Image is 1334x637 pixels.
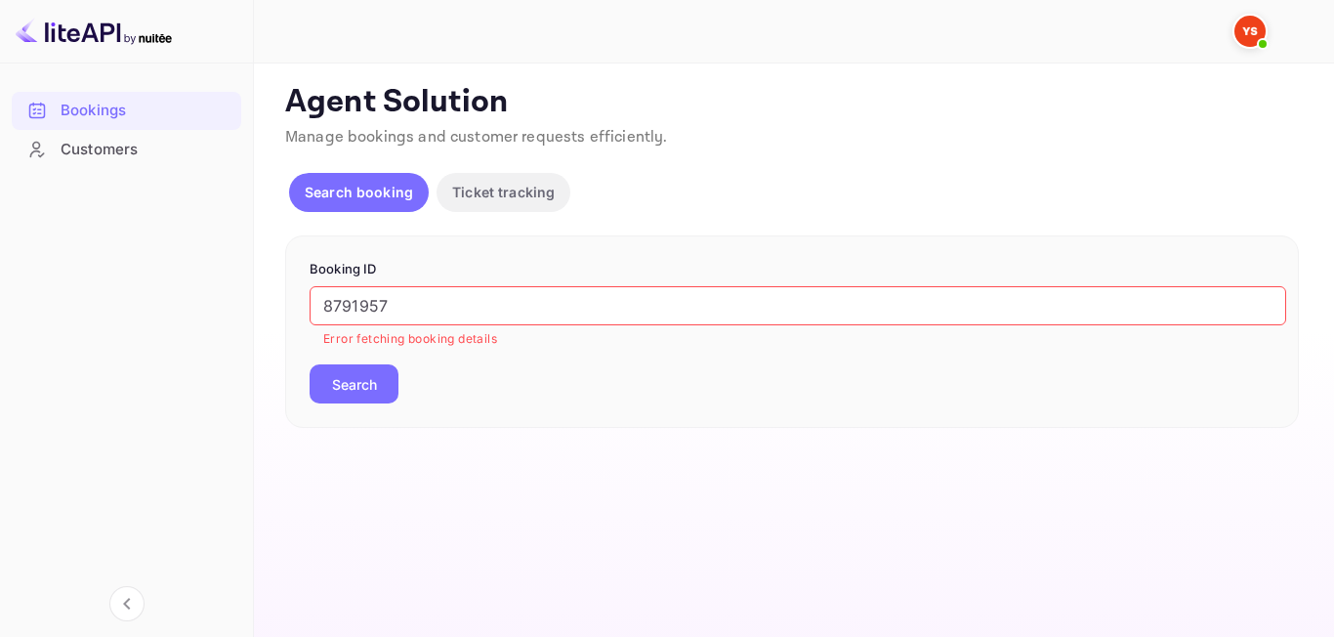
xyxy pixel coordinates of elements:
[16,16,172,47] img: LiteAPI logo
[323,329,1272,349] p: Error fetching booking details
[310,260,1274,279] p: Booking ID
[61,139,231,161] div: Customers
[12,131,241,169] div: Customers
[61,100,231,122] div: Bookings
[310,286,1286,325] input: Enter Booking ID (e.g., 63782194)
[452,182,555,202] p: Ticket tracking
[310,364,398,403] button: Search
[109,586,145,621] button: Collapse navigation
[1234,16,1266,47] img: Yandex Support
[12,92,241,130] div: Bookings
[285,83,1299,122] p: Agent Solution
[305,182,413,202] p: Search booking
[12,131,241,167] a: Customers
[12,92,241,128] a: Bookings
[285,127,668,148] span: Manage bookings and customer requests efficiently.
